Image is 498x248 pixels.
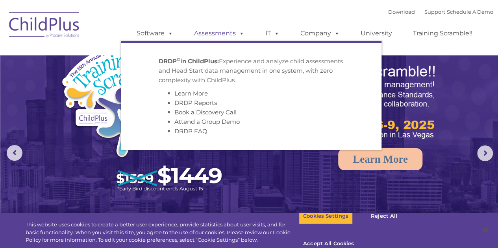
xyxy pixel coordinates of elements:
[174,127,207,135] a: DRDP FAQ
[388,9,493,15] font: |
[405,26,480,41] a: Training Scramble!!
[159,57,219,65] strong: DRDP in ChildPlus:
[299,208,353,224] button: Cookies Settings
[447,9,493,15] a: Schedule A Demo
[109,84,143,90] span: Phone number
[293,26,348,41] a: Company
[159,57,344,85] p: Experience and analyze child assessments and Head Start data management in one system, with zero ...
[5,6,84,46] img: ChildPlus by Procare Solutions
[109,52,133,58] span: Last name
[353,26,400,41] a: University
[174,90,208,97] a: Learn More
[477,221,494,239] button: Close
[359,208,409,224] button: Reject All
[26,221,299,244] div: This website uses cookies to create a better user experience, provide statistics about user visit...
[388,9,415,15] a: Download
[174,108,237,116] a: Book a Discovery Call
[186,26,252,41] a: Assessments
[174,99,217,107] a: DRDP Reports
[177,57,180,62] sup: ©
[174,118,240,125] a: Attend a Group Demo
[129,26,181,41] a: Software
[424,9,445,15] a: Support
[257,26,287,41] a: IT
[338,148,422,170] a: Learn More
